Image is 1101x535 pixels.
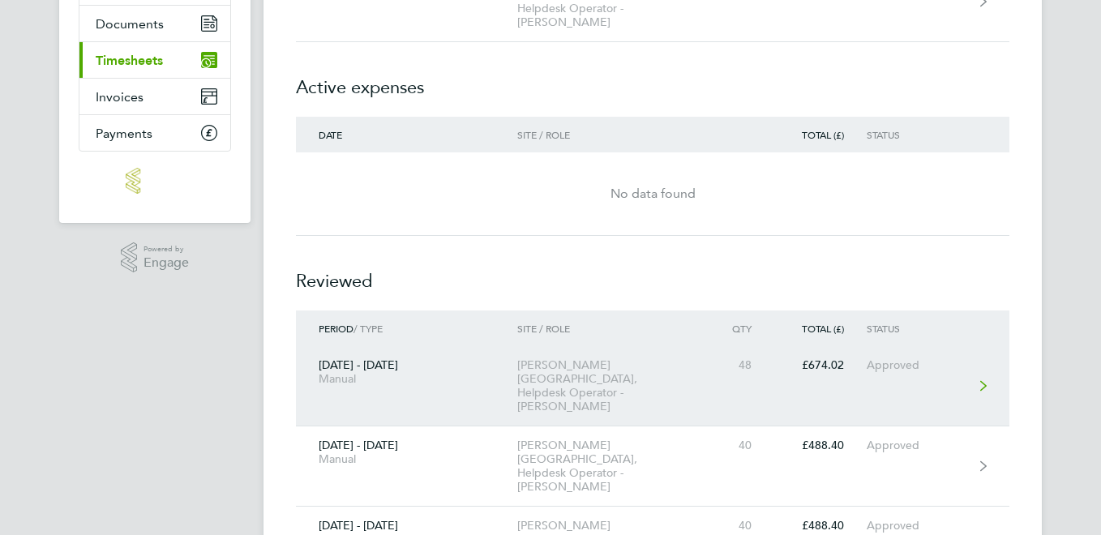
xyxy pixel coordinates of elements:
[296,42,1009,117] h2: Active expenses
[867,439,966,452] div: Approved
[703,519,774,533] div: 40
[79,79,230,114] a: Invoices
[296,346,1009,426] a: [DATE] - [DATE]Manual[PERSON_NAME][GEOGRAPHIC_DATA], Helpdesk Operator - [PERSON_NAME]48£674.02Ap...
[517,439,703,494] div: [PERSON_NAME][GEOGRAPHIC_DATA], Helpdesk Operator - [PERSON_NAME]
[774,439,867,452] div: £488.40
[121,242,190,273] a: Powered byEngage
[517,323,703,334] div: Site / Role
[703,323,774,334] div: Qty
[867,358,966,372] div: Approved
[319,322,353,335] span: Period
[79,6,230,41] a: Documents
[79,42,230,78] a: Timesheets
[774,358,867,372] div: £674.02
[296,129,517,140] div: Date
[96,53,163,68] span: Timesheets
[296,439,517,466] div: [DATE] - [DATE]
[774,129,867,140] div: Total (£)
[296,323,517,334] div: / Type
[296,426,1009,507] a: [DATE] - [DATE]Manual[PERSON_NAME][GEOGRAPHIC_DATA], Helpdesk Operator - [PERSON_NAME]40£488.40Ap...
[296,184,1009,203] div: No data found
[96,126,152,141] span: Payments
[867,129,966,140] div: Status
[126,168,184,194] img: manpower-logo-retina.png
[867,323,966,334] div: Status
[319,372,495,386] div: Manual
[703,358,774,372] div: 48
[296,358,517,386] div: [DATE] - [DATE]
[703,439,774,452] div: 40
[79,115,230,151] a: Payments
[296,236,1009,310] h2: Reviewed
[96,89,144,105] span: Invoices
[79,168,231,194] a: Go to home page
[774,323,867,334] div: Total (£)
[144,242,189,256] span: Powered by
[144,256,189,270] span: Engage
[319,452,495,466] div: Manual
[867,519,966,533] div: Approved
[774,519,867,533] div: £488.40
[517,129,703,140] div: Site / Role
[96,16,164,32] span: Documents
[517,358,703,413] div: [PERSON_NAME][GEOGRAPHIC_DATA], Helpdesk Operator - [PERSON_NAME]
